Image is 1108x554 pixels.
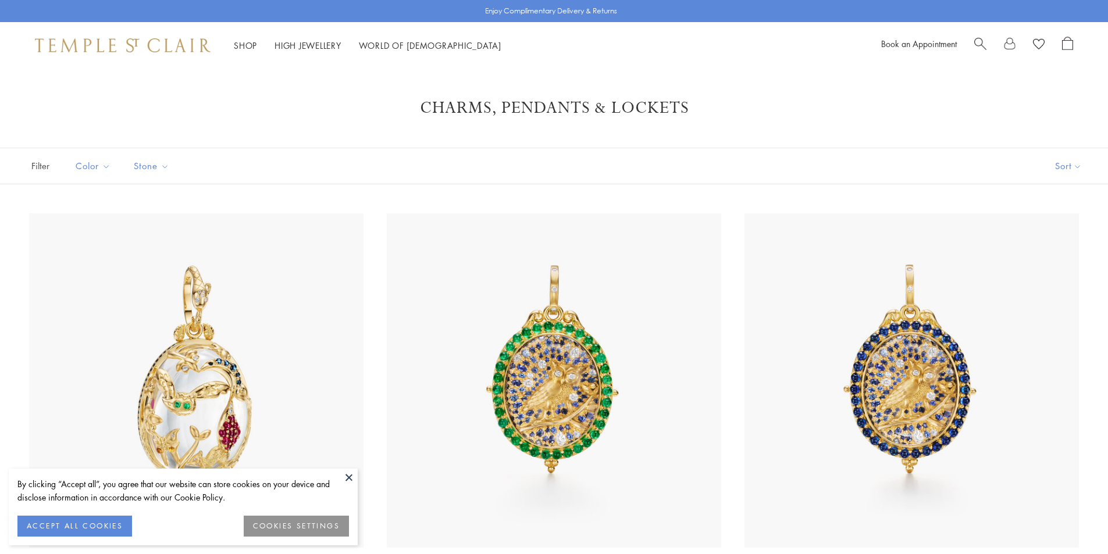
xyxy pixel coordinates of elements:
img: 18K Blue Sapphire Nocturne Owl Locket [744,213,1079,548]
span: Color [70,159,119,173]
span: Stone [128,159,178,173]
h1: Charms, Pendants & Lockets [47,98,1061,119]
div: By clicking “Accept all”, you agree that our website can store cookies on your device and disclos... [17,477,349,504]
p: Enjoy Complimentary Delivery & Returns [485,5,617,17]
button: ACCEPT ALL COOKIES [17,516,132,537]
button: Color [67,153,119,179]
button: Show sort by [1029,148,1108,184]
img: 18K Emerald Nocturne Owl Locket [387,213,721,548]
img: Temple St. Clair [35,38,211,52]
img: 18K Twilight Pendant [29,213,364,548]
a: World of [DEMOGRAPHIC_DATA]World of [DEMOGRAPHIC_DATA] [359,40,501,51]
nav: Main navigation [234,38,501,53]
button: Stone [125,153,178,179]
a: High JewelleryHigh Jewellery [275,40,341,51]
button: COOKIES SETTINGS [244,516,349,537]
a: Open Shopping Bag [1062,37,1073,54]
a: ShopShop [234,40,257,51]
a: Search [974,37,986,54]
a: Book an Appointment [881,38,957,49]
a: View Wishlist [1033,37,1045,54]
